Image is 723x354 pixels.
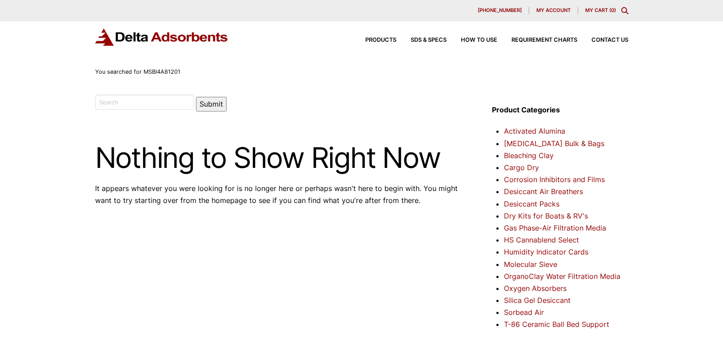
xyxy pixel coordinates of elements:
a: My account [529,7,578,14]
a: [PHONE_NUMBER] [471,7,529,14]
a: HS Cannablend Select [504,235,579,244]
span: SDS & SPECS [411,37,447,43]
a: [MEDICAL_DATA] Bulk & Bags [504,139,604,148]
span: Contact Us [591,37,628,43]
a: Desiccant Air Breathers [504,187,583,196]
a: Bleaching Clay [504,151,554,160]
a: My Cart (0) [585,7,616,13]
span: Requirement Charts [511,37,577,43]
a: Humidity Indicator Cards [504,247,588,256]
img: Delta Adsorbents [95,28,228,46]
a: Dry Kits for Boats & RV's [504,211,588,220]
a: Gas Phase-Air Filtration Media [504,223,606,232]
a: Products [351,37,396,43]
h1: Nothing to Show Right Now [95,142,466,173]
a: Silica Gel Desiccant [504,296,571,305]
input: Search [95,95,194,110]
a: Oxygen Absorbers [504,284,567,293]
span: How to Use [461,37,497,43]
a: Activated Alumina [504,127,565,135]
a: How to Use [447,37,497,43]
a: OrganoClay Water Filtration Media [504,272,620,281]
button: Submit [196,97,227,111]
a: Sorbead Air [504,308,544,317]
div: Toggle Modal Content [621,7,628,14]
span: 0 [611,7,614,13]
a: Contact Us [577,37,628,43]
a: Cargo Dry [504,163,539,172]
span: My account [536,8,571,13]
span: Products [365,37,396,43]
a: SDS & SPECS [396,37,447,43]
a: Requirement Charts [497,37,577,43]
a: Molecular Sieve [504,260,557,269]
p: It appears whatever you were looking for is no longer here or perhaps wasn't here to begin with. ... [95,183,466,207]
span: [PHONE_NUMBER] [478,8,522,13]
h4: Product Categories [492,104,628,116]
a: T-86 Ceramic Ball Bed Support [504,320,609,329]
span: You searched for MSBI4A81201 [95,68,180,75]
a: Corrosion Inhibitors and Films [504,175,605,184]
a: Desiccant Packs [504,199,559,208]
